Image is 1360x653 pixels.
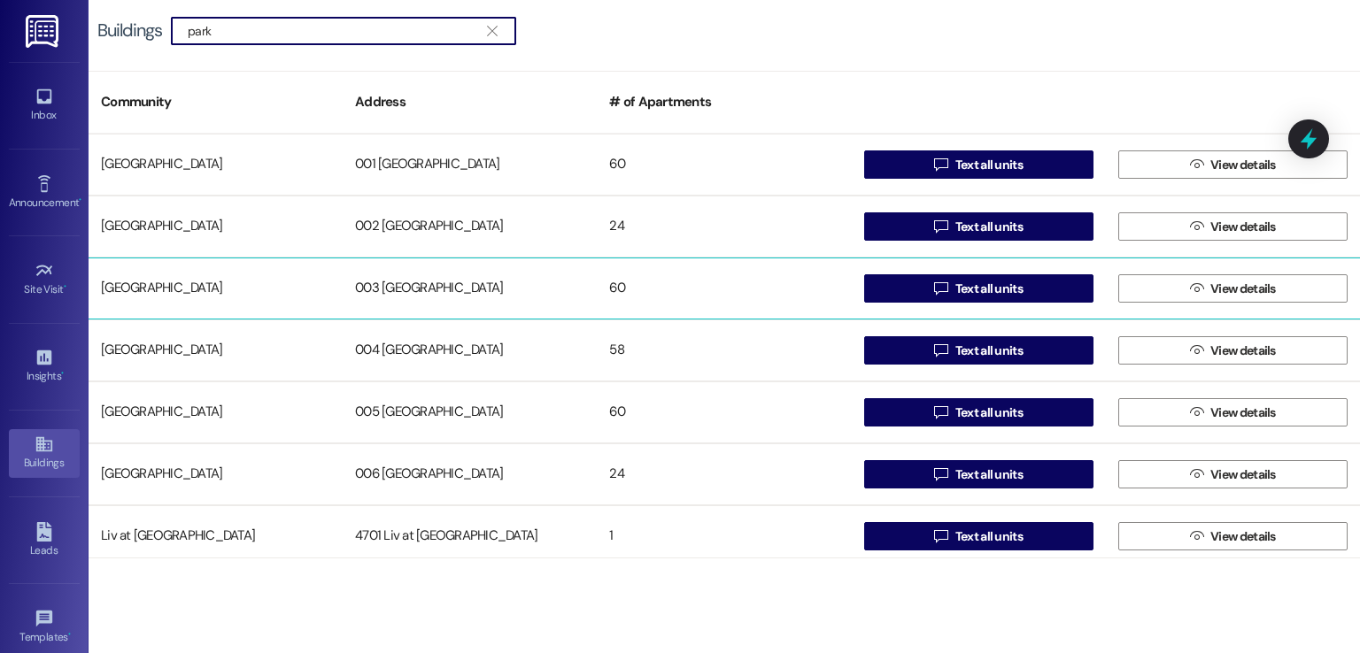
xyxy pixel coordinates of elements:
[9,81,80,129] a: Inbox
[1118,274,1348,303] button: View details
[955,156,1023,174] span: Text all units
[188,19,478,43] input: Search by building address
[955,218,1023,236] span: Text all units
[597,519,851,554] div: 1
[9,603,80,651] a: Templates •
[1210,218,1276,236] span: View details
[934,467,947,481] i: 
[89,209,343,244] div: [GEOGRAPHIC_DATA]
[9,256,80,303] a: Site Visit •
[597,147,851,182] div: 60
[1190,281,1203,296] i: 
[343,271,597,306] div: 003 [GEOGRAPHIC_DATA]
[597,457,851,492] div: 24
[1210,527,1276,546] span: View details
[343,209,597,244] div: 002 [GEOGRAPHIC_DATA]
[1118,522,1348,550] button: View details
[343,147,597,182] div: 001 [GEOGRAPHIC_DATA]
[1190,157,1203,172] i: 
[9,342,80,390] a: Insights •
[864,398,1093,426] button: Text all units
[1118,398,1348,426] button: View details
[89,81,343,124] div: Community
[955,403,1023,422] span: Text all units
[1190,467,1203,481] i: 
[934,529,947,543] i: 
[864,460,1093,488] button: Text all units
[955,527,1023,546] span: Text all units
[955,280,1023,298] span: Text all units
[64,280,66,293] span: •
[1190,219,1203,234] i: 
[343,395,597,430] div: 005 [GEOGRAPHIC_DATA]
[343,81,597,124] div: Address
[864,150,1093,179] button: Text all units
[343,333,597,368] div: 004 [GEOGRAPHIC_DATA]
[89,147,343,182] div: [GEOGRAPHIC_DATA]
[955,342,1023,360] span: Text all units
[864,274,1093,303] button: Text all units
[478,18,506,44] button: Clear text
[487,24,497,38] i: 
[343,519,597,554] div: 4701 Liv at [GEOGRAPHIC_DATA]
[864,212,1093,241] button: Text all units
[1118,460,1348,488] button: View details
[9,517,80,565] a: Leads
[89,271,343,306] div: [GEOGRAPHIC_DATA]
[1210,342,1276,360] span: View details
[89,333,343,368] div: [GEOGRAPHIC_DATA]
[61,367,64,380] span: •
[343,457,597,492] div: 006 [GEOGRAPHIC_DATA]
[934,157,947,172] i: 
[1118,212,1348,241] button: View details
[79,194,81,206] span: •
[934,219,947,234] i: 
[934,343,947,357] i: 
[1210,465,1276,484] span: View details
[1210,156,1276,174] span: View details
[89,457,343,492] div: [GEOGRAPHIC_DATA]
[89,519,343,554] div: Liv at [GEOGRAPHIC_DATA]
[597,81,851,124] div: # of Apartments
[1210,403,1276,422] span: View details
[26,15,62,48] img: ResiDesk Logo
[864,336,1093,365] button: Text all units
[9,429,80,477] a: Buildings
[1190,405,1203,419] i: 
[1190,529,1203,543] i: 
[68,628,71,641] span: •
[864,522,1093,550] button: Text all units
[597,333,851,368] div: 58
[597,395,851,430] div: 60
[1210,280,1276,298] span: View details
[597,271,851,306] div: 60
[1118,336,1348,365] button: View details
[1118,150,1348,179] button: View details
[934,405,947,419] i: 
[955,465,1023,484] span: Text all units
[97,21,162,40] div: Buildings
[1190,343,1203,357] i: 
[934,281,947,296] i: 
[597,209,851,244] div: 24
[89,395,343,430] div: [GEOGRAPHIC_DATA]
